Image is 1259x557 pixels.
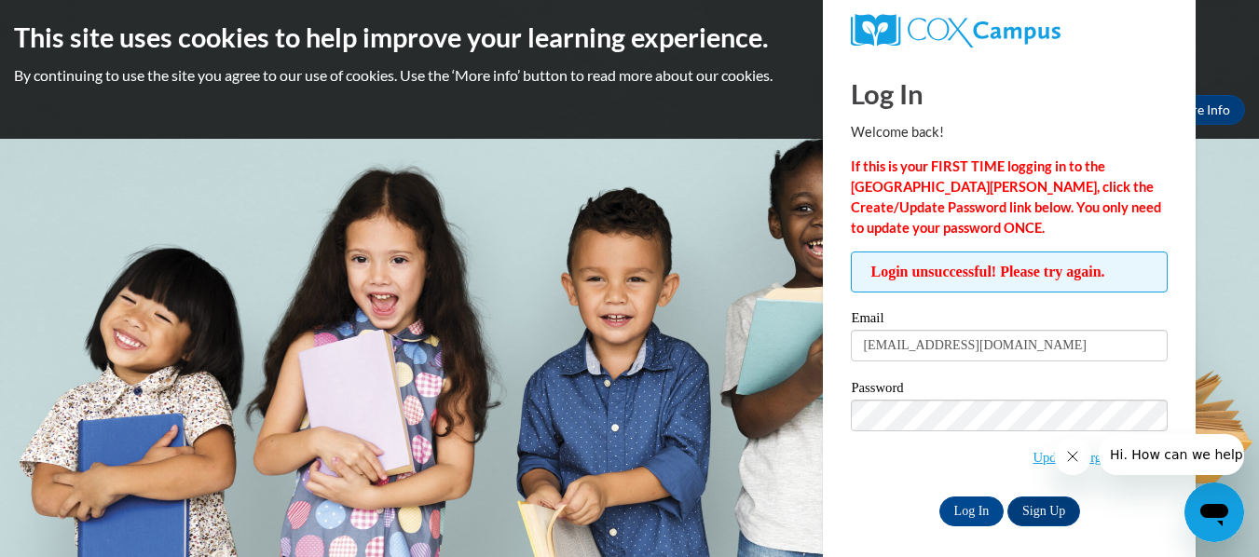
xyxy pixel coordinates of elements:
[1007,496,1080,526] a: Sign Up
[1157,95,1245,125] a: More Info
[1054,438,1091,475] iframe: Close message
[939,496,1005,526] input: Log In
[851,381,1168,400] label: Password
[851,251,1168,292] span: Login unsuccessful! Please try again.
[851,158,1161,236] strong: If this is your FIRST TIME logging in to the [GEOGRAPHIC_DATA][PERSON_NAME], click the Create/Upd...
[851,311,1168,330] label: Email
[851,75,1168,113] h1: Log In
[851,14,1168,48] a: COX Campus
[851,122,1168,143] p: Welcome back!
[14,65,1245,86] p: By continuing to use the site you agree to our use of cookies. Use the ‘More info’ button to read...
[851,14,1060,48] img: COX Campus
[14,19,1245,56] h2: This site uses cookies to help improve your learning experience.
[1184,482,1244,542] iframe: Button to launch messaging window
[1033,450,1168,465] a: Update/Forgot Password
[1099,434,1244,475] iframe: Message from company
[11,13,151,28] span: Hi. How can we help?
